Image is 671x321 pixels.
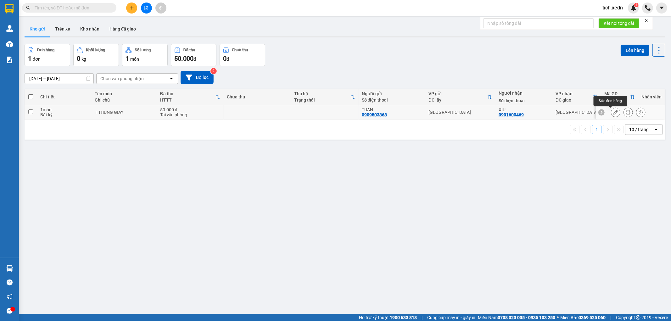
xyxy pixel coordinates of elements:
span: ⚪️ [557,316,559,319]
strong: 0708 023 035 - 0935 103 250 [498,315,555,320]
svg: open [169,76,174,81]
button: 1 [592,125,601,134]
button: Trên xe [50,21,75,36]
div: Đã thu [160,91,215,96]
b: Xe Đăng Nhân [8,41,28,70]
span: copyright [636,315,640,320]
span: 0 [77,55,80,62]
div: Người gửi [362,91,422,96]
span: close [644,18,649,23]
button: Lên hàng [621,45,649,56]
span: 1 [126,55,129,62]
button: Đơn hàng1đơn [25,44,70,66]
div: Chưa thu [227,94,288,99]
sup: 1 [634,3,639,7]
div: Ghi chú [95,97,154,102]
div: Nhân viên [641,94,662,99]
span: question-circle [7,279,13,285]
b: [DOMAIN_NAME] [53,24,87,29]
input: Select a date range. [25,74,93,84]
div: Đã thu [183,48,195,52]
button: plus [126,3,137,14]
div: TUAN [362,107,422,112]
b: Gửi khách hàng [39,9,62,39]
button: Kho gửi [25,21,50,36]
span: 50.000 [174,55,193,62]
button: Kho nhận [75,21,104,36]
span: | [610,314,611,321]
img: warehouse-icon [6,25,13,32]
span: Cung cấp máy in - giấy in: [427,314,476,321]
span: caret-down [659,5,665,11]
span: Hỗ trợ kỹ thuật: [359,314,417,321]
div: VP gửi [428,91,487,96]
div: Trạng thái [294,97,350,102]
span: đ [193,57,196,62]
button: caret-down [656,3,667,14]
span: kg [81,57,86,62]
th: Toggle SortBy [157,89,224,105]
div: 0901600469 [499,112,524,117]
button: aim [155,3,166,14]
span: 1 [635,3,637,7]
th: Toggle SortBy [552,89,601,105]
div: [GEOGRAPHIC_DATA] [556,110,598,115]
span: message [7,308,13,314]
button: Số lượng1món [122,44,168,66]
img: solution-icon [6,57,13,63]
div: [GEOGRAPHIC_DATA] [428,110,492,115]
div: Sửa đơn hàng [611,108,620,117]
th: Toggle SortBy [425,89,495,105]
img: warehouse-icon [6,41,13,47]
div: 10 / trang [629,126,649,133]
div: Thu hộ [294,91,350,96]
div: 1 món [40,107,89,112]
div: Sửa đơn hàng [594,96,627,106]
span: aim [159,6,163,10]
img: logo-vxr [5,4,14,14]
span: Kết nối tổng đài [604,20,634,27]
input: Tìm tên, số ĐT hoặc mã đơn [35,4,109,11]
span: 0 [223,55,226,62]
div: 1 THUNG GIAY [95,110,154,115]
span: đ [226,57,229,62]
button: Hàng đã giao [104,21,141,36]
span: Miền Bắc [560,314,606,321]
img: icon-new-feature [631,5,636,11]
span: notification [7,294,13,300]
button: file-add [141,3,152,14]
button: Khối lượng0kg [73,44,119,66]
sup: 2 [210,68,217,74]
button: Kết nối tổng đài [599,18,639,28]
div: Số điện thoại [362,97,422,102]
span: tich.xedn [597,4,628,12]
div: Bất kỳ [40,112,89,117]
span: Miền Nam [478,314,555,321]
th: Toggle SortBy [601,89,638,105]
div: HTTT [160,97,215,102]
div: XIU [499,107,549,112]
div: Chọn văn phòng nhận [100,75,144,82]
div: Số điện thoại [499,98,549,103]
span: | [422,314,422,321]
img: warehouse-icon [6,265,13,272]
div: Khối lượng [86,48,105,52]
div: Mã GD [604,91,630,96]
div: Tên món [95,91,154,96]
div: Người nhận [499,91,549,96]
div: Tại văn phòng [160,112,221,117]
li: (c) 2017 [53,30,87,38]
div: 50.000 đ [160,107,221,112]
input: Nhập số tổng đài [484,18,594,28]
div: ĐC giao [556,97,593,102]
button: Bộ lọc [181,71,214,84]
strong: 0369 525 060 [579,315,606,320]
span: file-add [144,6,148,10]
span: search [26,6,31,10]
span: plus [130,6,134,10]
svg: open [654,127,659,132]
img: phone-icon [645,5,651,11]
strong: 1900 633 818 [390,315,417,320]
div: 0909503368 [362,112,387,117]
th: Toggle SortBy [291,89,358,105]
